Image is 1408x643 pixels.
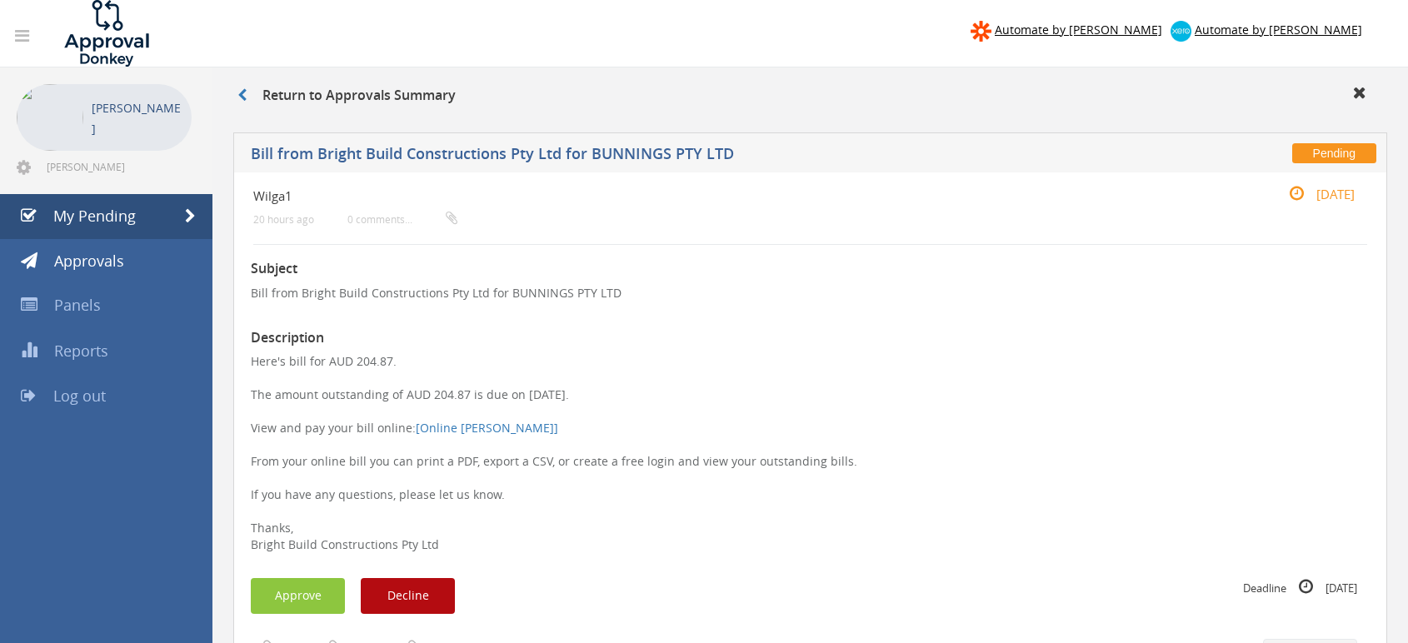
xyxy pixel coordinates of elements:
[361,578,455,614] button: Decline
[1195,22,1362,37] span: Automate by [PERSON_NAME]
[251,285,1370,302] p: Bill from Bright Build Constructions Pty Ltd for BUNNINGS PTY LTD
[1292,143,1376,163] span: Pending
[971,21,991,42] img: zapier-logomark.png
[47,160,188,173] span: [PERSON_NAME][EMAIL_ADDRESS][DOMAIN_NAME]
[253,213,314,226] small: 20 hours ago
[251,146,1037,167] h5: Bill from Bright Build Constructions Pty Ltd for BUNNINGS PTY LTD
[237,88,456,103] h3: Return to Approvals Summary
[995,22,1162,37] span: Automate by [PERSON_NAME]
[92,97,183,139] p: [PERSON_NAME]
[1271,185,1355,203] small: [DATE]
[416,420,558,436] a: [Online [PERSON_NAME]]
[54,295,101,315] span: Panels
[253,189,1181,203] h4: Wilga1
[251,353,1370,553] p: Here's bill for AUD 204.87. The amount outstanding of AUD 204.87 is due on [DATE]. View and pay y...
[251,578,345,614] button: Approve
[1243,578,1357,596] small: Deadline [DATE]
[53,386,106,406] span: Log out
[54,341,108,361] span: Reports
[347,213,457,226] small: 0 comments...
[53,206,136,226] span: My Pending
[54,251,124,271] span: Approvals
[251,331,1370,346] h3: Description
[251,262,1370,277] h3: Subject
[1171,21,1191,42] img: xero-logo.png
